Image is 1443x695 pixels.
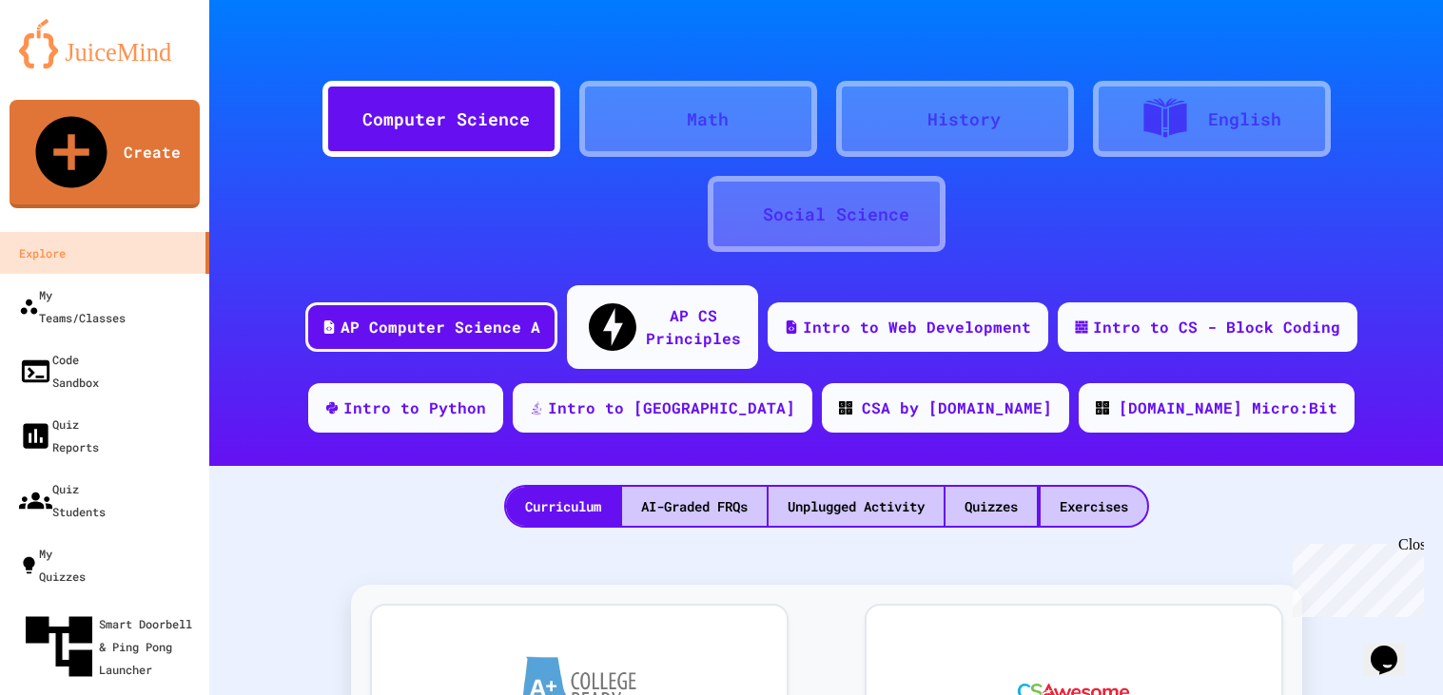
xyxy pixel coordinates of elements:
[803,316,1031,338] div: Intro to Web Development
[341,316,540,338] div: AP Computer Science A
[19,477,106,523] div: Quiz Students
[1093,316,1340,338] div: Intro to CS - Block Coding
[19,19,190,68] img: logo-orange.svg
[19,607,202,686] div: Smart Doorbell & Ping Pong Launcher
[646,304,741,350] div: AP CS Principles
[19,413,99,458] div: Quiz Reports
[1041,487,1147,526] div: Exercises
[19,542,86,588] div: My Quizzes
[1363,619,1424,676] iframe: chat widget
[622,487,767,526] div: AI-Graded FRQs
[19,348,99,394] div: Code Sandbox
[839,401,852,415] img: CODE_logo_RGB.png
[506,487,620,526] div: Curriculum
[927,106,1001,132] div: History
[19,241,66,264] div: Explore
[548,396,795,419] div: Intro to [GEOGRAPHIC_DATA]
[1208,106,1281,132] div: English
[763,202,909,227] div: Social Science
[862,396,1052,419] div: CSA by [DOMAIN_NAME]
[769,487,944,526] div: Unplugged Activity
[1285,536,1424,617] iframe: chat widget
[19,283,126,329] div: My Teams/Classes
[343,396,486,419] div: Intro to Python
[1096,401,1109,415] img: CODE_logo_RGB.png
[1119,396,1337,419] div: [DOMAIN_NAME] Micro:Bit
[687,106,729,132] div: Math
[10,100,200,208] a: Create
[946,487,1037,526] div: Quizzes
[8,8,131,121] div: Chat with us now!Close
[362,106,530,132] div: Computer Science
